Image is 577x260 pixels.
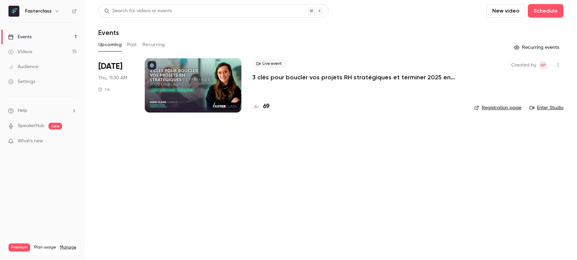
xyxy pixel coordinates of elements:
[19,11,33,16] div: v 4.0.25
[8,107,77,114] li: help-dropdown-opener
[104,7,172,15] div: Search for videos or events
[98,28,119,37] h1: Events
[18,138,43,145] span: What's new
[98,58,134,113] div: Sep 18 Thu, 11:30 AM (Europe/Paris)
[18,18,77,23] div: Domaine: [DOMAIN_NAME]
[252,60,286,68] span: Live event
[98,75,127,81] span: Thu, 11:30 AM
[11,18,16,23] img: website_grey.svg
[98,61,122,72] span: [DATE]
[48,123,62,129] span: new
[25,8,52,15] h6: Fasterclass
[127,39,137,50] button: Past
[252,102,270,111] a: 69
[142,39,165,50] button: Recurring
[8,243,30,252] span: Premium
[486,4,525,18] button: New video
[539,61,547,69] span: Amory Panné
[34,245,56,250] span: Plan usage
[68,138,77,144] iframe: Noticeable Trigger
[511,42,563,53] button: Recurring events
[11,11,16,16] img: logo_orange.svg
[77,43,82,48] img: tab_keywords_by_traffic_grey.svg
[98,39,122,50] button: Upcoming
[474,104,521,111] a: Registration page
[8,34,32,40] div: Events
[511,61,536,69] span: Created by
[8,78,35,85] div: Settings
[252,73,456,81] a: 3 clés pour boucler vos projets RH stratégiques et terminer 2025 en beauté !
[530,104,563,111] a: Enter Studio
[8,48,32,55] div: Videos
[84,43,104,48] div: Mots-clés
[8,6,19,17] img: Fasterclass
[60,245,76,250] a: Manage
[35,43,52,48] div: Domaine
[528,4,563,18] button: Schedule
[8,63,38,70] div: Audience
[18,107,27,114] span: Help
[98,87,110,92] div: 1 h
[27,43,33,48] img: tab_domain_overview_orange.svg
[18,122,44,129] a: SpeakerHub
[263,102,270,111] h4: 69
[540,61,546,69] span: AP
